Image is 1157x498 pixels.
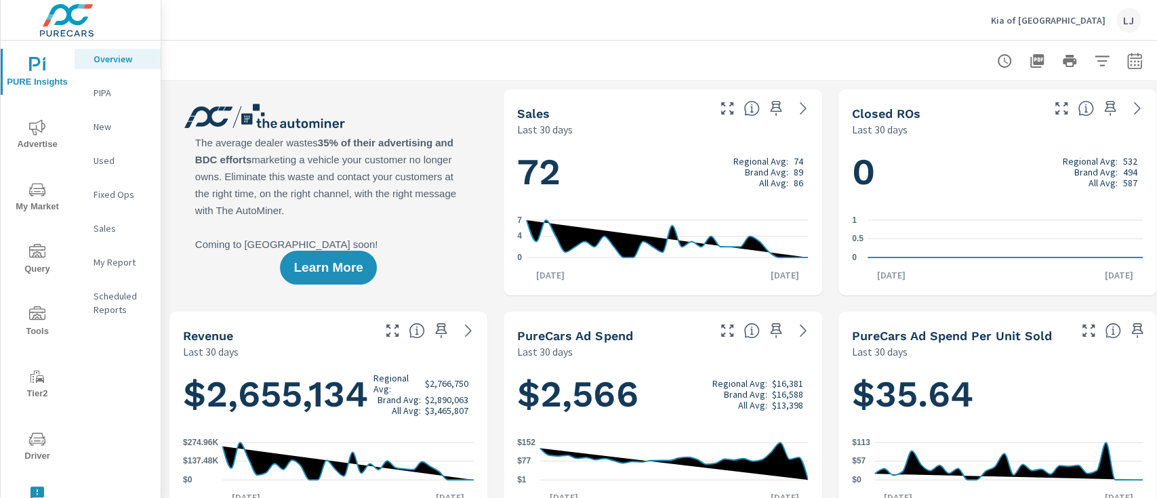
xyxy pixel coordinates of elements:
span: Tier2 [5,369,70,402]
text: $57 [852,456,866,465]
button: Make Fullscreen [716,320,738,341]
h1: 0 [852,149,1143,195]
h5: Revenue [183,329,233,343]
div: PIPA [75,83,161,103]
p: $2,890,063 [425,394,468,405]
span: Number of vehicles sold by the dealership over the selected date range. [Source: This data is sou... [744,100,760,117]
text: $137.48K [183,457,218,466]
h5: Sales [517,106,550,121]
h1: $2,655,134 [183,371,474,417]
div: Fixed Ops [75,184,161,205]
button: Print Report [1056,47,1083,75]
p: 494 [1123,167,1137,178]
p: Scheduled Reports [94,289,150,316]
span: My Market [5,182,70,215]
text: 0 [852,253,857,262]
div: Used [75,150,161,171]
p: Fixed Ops [94,188,150,201]
p: Brand Avg: [745,167,788,178]
p: [DATE] [527,268,574,282]
button: Make Fullscreen [382,320,403,341]
p: Last 30 days [852,344,908,360]
div: Scheduled Reports [75,286,161,320]
p: Last 30 days [852,121,908,138]
button: Make Fullscreen [1051,98,1072,119]
span: Total cost of media for all PureCars channels for the selected dealership group over the selected... [744,323,760,339]
p: 74 [794,156,803,167]
button: Make Fullscreen [716,98,738,119]
p: 89 [794,167,803,178]
a: See more details in report [1126,98,1148,119]
text: 4 [517,232,522,241]
span: Save this to your personalized report [1099,98,1121,119]
p: $3,465,807 [425,405,468,416]
div: My Report [75,252,161,272]
p: Last 30 days [517,344,573,360]
text: $152 [517,438,535,447]
span: Number of Repair Orders Closed by the selected dealership group over the selected time range. [So... [1078,100,1094,117]
p: [DATE] [761,268,809,282]
span: Save this to your personalized report [765,320,787,341]
p: Used [94,154,150,167]
h5: Closed ROs [852,106,920,121]
p: Regional Avg: [1063,156,1118,167]
h1: 72 [517,149,808,195]
p: 532 [1123,156,1137,167]
p: $16,381 [772,378,803,389]
div: LJ [1116,8,1141,33]
h1: $2,566 [517,371,808,417]
p: [DATE] [868,268,915,282]
p: Last 30 days [183,344,239,360]
span: Average cost of advertising per each vehicle sold at the dealer over the selected date range. The... [1105,323,1121,339]
a: See more details in report [792,320,814,341]
p: 86 [794,178,803,188]
span: Advertise [5,119,70,152]
p: Regional Avg: [373,373,421,394]
p: $16,588 [772,389,803,400]
p: Overview [94,52,150,66]
div: New [75,117,161,137]
div: Sales [75,218,161,238]
text: 1 [852,215,857,225]
text: 0 [517,253,522,262]
p: Brand Avg: [1074,167,1118,178]
p: All Avg: [759,178,788,188]
text: 0.5 [852,234,864,244]
p: Regional Avg: [733,156,788,167]
p: 587 [1123,178,1137,188]
span: Save this to your personalized report [430,320,452,341]
text: $0 [852,475,861,484]
p: [DATE] [1095,268,1143,282]
div: Overview [75,49,161,69]
p: New [94,120,150,133]
a: See more details in report [458,320,479,341]
h5: PureCars Ad Spend [517,329,632,343]
span: Total sales revenue over the selected date range. [Source: This data is sourced from the dealer’s... [409,323,425,339]
text: $0 [183,475,192,484]
text: $113 [852,438,870,447]
span: Learn More [293,262,363,274]
p: All Avg: [392,405,421,416]
span: Save this to your personalized report [1126,320,1148,341]
text: 7 [517,215,522,225]
p: Brand Avg: [723,389,767,400]
p: Kia of [GEOGRAPHIC_DATA] [991,14,1105,26]
p: PIPA [94,86,150,100]
p: My Report [94,255,150,269]
button: Select Date Range [1121,47,1148,75]
span: PURE Insights [5,57,70,90]
text: $274.96K [183,438,218,447]
p: Regional Avg: [712,378,767,389]
p: Last 30 days [517,121,573,138]
p: All Avg: [737,400,767,411]
text: $1 [517,475,527,484]
a: See more details in report [792,98,814,119]
span: Driver [5,431,70,464]
p: All Avg: [1089,178,1118,188]
p: Sales [94,222,150,235]
button: Make Fullscreen [1078,320,1099,341]
p: $2,766,750 [425,378,468,389]
h1: $35.64 [852,371,1143,417]
span: Tools [5,306,70,339]
p: $13,398 [772,400,803,411]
